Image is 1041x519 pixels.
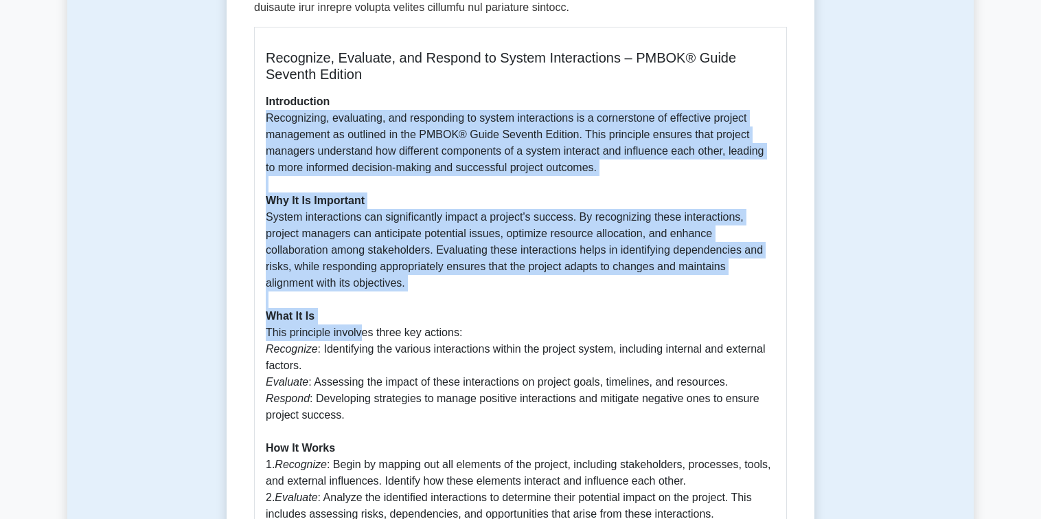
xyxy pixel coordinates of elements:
i: Evaluate [275,492,317,503]
b: Introduction [266,96,330,107]
i: Respond [266,393,310,404]
b: What It Is [266,310,314,322]
h5: Recognize, Evaluate, and Respond to System Interactions – PMBOK® Guide Seventh Edition [266,49,775,82]
b: Why It Is Important [266,195,365,206]
i: Evaluate [266,376,308,388]
i: Recognize [275,459,327,470]
b: How It Works [266,442,335,454]
i: Recognize [266,343,318,355]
